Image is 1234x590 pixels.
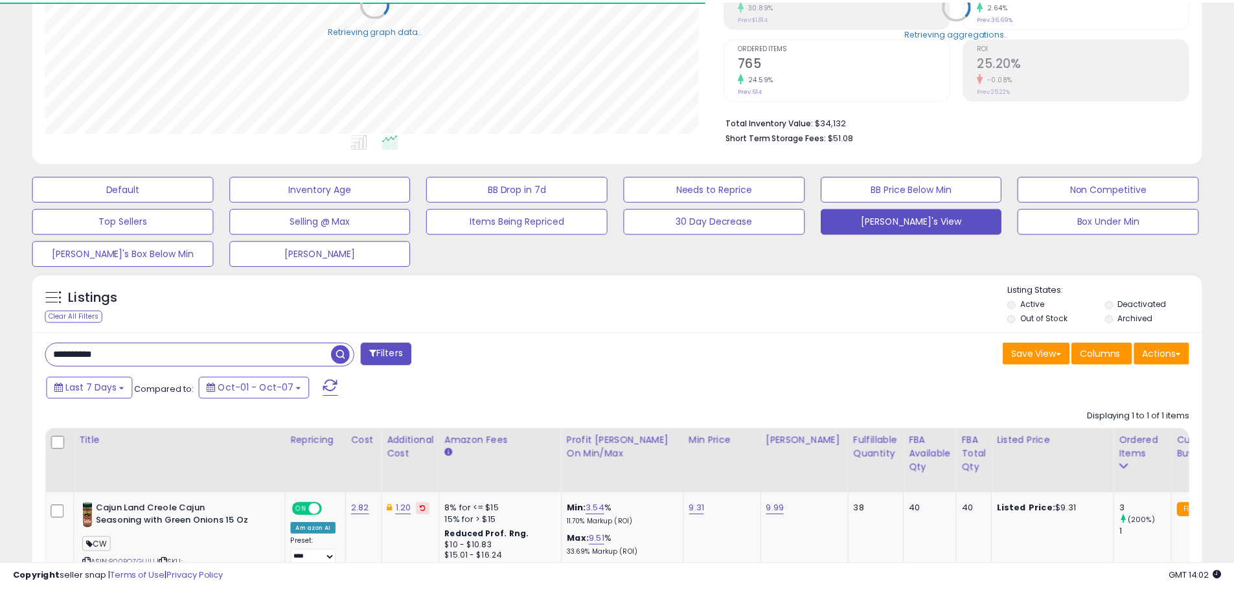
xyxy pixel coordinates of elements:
div: Displaying 1 to 1 of 1 items [1095,411,1198,423]
span: Oct-01 - Oct-07 [220,381,295,394]
div: Retrieving graph data.. [330,24,425,36]
div: 1 [1128,527,1180,538]
a: 9.51 [593,533,609,546]
div: Amazon Fees [448,434,560,448]
div: $9.31 [1005,503,1112,515]
p: 33.69% Markup (ROI) [571,549,679,558]
div: Clear All Filters [45,310,103,323]
button: Inventory Age [231,176,414,201]
span: Last 7 Days [66,381,117,394]
small: Amazon Fees. [448,448,456,459]
a: Privacy Policy [168,571,225,583]
div: Additional Cost [390,434,437,461]
div: Min Price [694,434,761,448]
button: [PERSON_NAME]'s Box Below Min [32,240,215,266]
b: Cajun Land Creole Cajun Seasoning with Green Onions 15 Oz [97,503,254,530]
a: Terms of Use [111,571,166,583]
div: FBA Total Qty [969,434,994,475]
span: Columns [1088,347,1129,360]
button: 30 Day Decrease [628,208,811,234]
div: Cost [354,434,379,448]
img: 41w4rv4Q1rL._SL40_.jpg [83,503,93,529]
button: [PERSON_NAME] [231,240,414,266]
b: Max: [571,533,594,545]
div: Amazon AI [293,523,338,535]
label: Out of Stock [1029,313,1076,324]
button: Selling @ Max [231,208,414,234]
button: Default [32,176,215,201]
div: % [571,503,679,527]
div: % [571,534,679,558]
button: Top Sellers [32,208,215,234]
div: Title [80,434,282,448]
button: Columns [1080,343,1141,365]
button: Last 7 Days [47,377,133,399]
button: Actions [1143,343,1198,365]
p: 11.70% Markup (ROI) [571,518,679,527]
button: Needs to Reprice [628,176,811,201]
a: 9.31 [694,503,710,516]
a: 3.54 [590,503,609,516]
h5: Listings [69,288,119,306]
a: 9.99 [772,503,790,516]
div: 40 [969,503,989,515]
div: 15% for > $15 [448,515,556,527]
label: Deactivated [1126,299,1175,310]
a: 2.82 [354,503,372,516]
div: seller snap | | [13,571,225,584]
div: $10 - $10.83 [448,541,556,552]
div: Retrieving aggregations.. [911,27,1016,38]
small: FBA [1186,503,1210,517]
button: [PERSON_NAME]'s View [827,208,1010,234]
span: CW [83,538,111,552]
span: 2025-10-15 14:02 GMT [1178,571,1231,583]
button: Filters [363,343,414,365]
button: BB Drop in 7d [429,176,612,201]
div: Preset: [293,538,338,567]
b: Listed Price: [1005,503,1064,515]
a: B00PQZGUIU [109,558,156,569]
a: 1.20 [398,503,414,516]
div: FBA Available Qty [916,434,958,475]
th: The percentage added to the cost of goods (COGS) that forms the calculator for Min & Max prices. [566,429,689,494]
button: Non Competitive [1025,176,1208,201]
label: Active [1029,299,1053,310]
b: Min: [571,503,591,515]
span: OFF [323,505,343,516]
div: 3 [1128,503,1180,515]
button: Oct-01 - Oct-07 [200,377,312,399]
div: $15.01 - $16.24 [448,552,556,563]
small: (200%) [1136,516,1164,526]
button: Items Being Repriced [429,208,612,234]
b: Reduced Prof. Rng. [448,529,533,540]
div: [PERSON_NAME] [772,434,849,448]
div: Fulfillable Quantity [860,434,905,461]
span: Compared to: [135,383,195,395]
div: 38 [860,503,900,515]
span: ON [295,505,312,516]
div: 8% for <= $15 [448,503,556,515]
button: BB Price Below Min [827,176,1010,201]
strong: Copyright [13,571,60,583]
div: Profit [PERSON_NAME] on Min/Max [571,434,683,461]
button: Save View [1011,343,1078,365]
label: Archived [1126,313,1161,324]
button: Box Under Min [1025,208,1208,234]
p: Listing States: [1015,284,1211,296]
div: Ordered Items [1128,434,1175,461]
div: 40 [916,503,954,515]
div: Repricing [293,434,343,448]
div: Listed Price [1005,434,1117,448]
